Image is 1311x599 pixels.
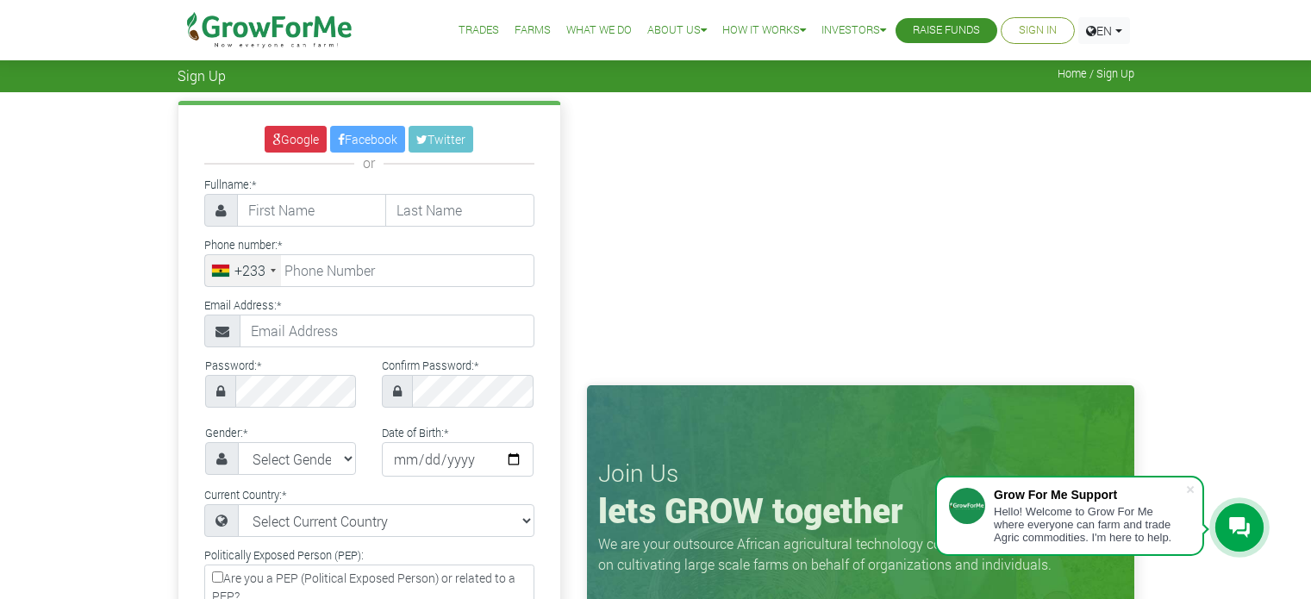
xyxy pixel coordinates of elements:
[459,22,499,40] a: Trades
[234,260,265,281] div: +233
[212,571,223,583] input: Are you a PEP (Political Exposed Person) or related to a PEP?
[722,22,806,40] a: How it Works
[240,315,534,347] input: Email Address
[204,153,534,173] div: or
[205,425,247,441] label: Gender:
[205,358,261,374] label: Password:
[204,177,256,193] label: Fullname:
[382,358,478,374] label: Confirm Password:
[237,194,386,227] input: First Name
[913,22,980,40] a: Raise Funds
[994,505,1185,544] div: Hello! Welcome to Grow For Me where everyone can farm and trade Agric commodities. I'm here to help.
[204,547,364,564] label: Politically Exposed Person (PEP):
[647,22,707,40] a: About Us
[1019,22,1057,40] a: Sign In
[205,255,281,286] div: Ghana (Gaana): +233
[265,126,327,153] a: Google
[204,254,534,287] input: Phone Number
[178,67,226,84] span: Sign Up
[994,488,1185,502] div: Grow For Me Support
[598,490,1123,531] h1: lets GROW together
[204,237,282,253] label: Phone number:
[598,459,1123,488] h3: Join Us
[566,22,632,40] a: What We Do
[1078,17,1130,44] a: EN
[598,533,1072,575] p: We are your outsource African agricultural technology company that focuses on cultivating large s...
[821,22,886,40] a: Investors
[204,487,286,503] label: Current Country:
[385,194,534,227] input: Last Name
[382,425,448,441] label: Date of Birth:
[204,297,281,314] label: Email Address:
[1058,67,1134,80] span: Home / Sign Up
[515,22,551,40] a: Farms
